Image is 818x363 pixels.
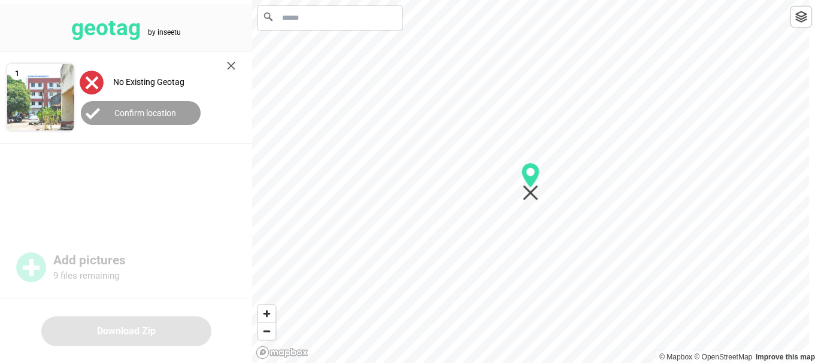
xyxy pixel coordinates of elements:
[227,62,235,70] img: cross
[659,353,692,361] a: Mapbox
[81,101,201,125] button: Confirm location
[694,353,752,361] a: OpenStreetMap
[258,305,275,322] button: Zoom in
[114,108,176,118] label: Confirm location
[256,346,308,359] a: Mapbox logo
[522,163,540,201] div: Map marker
[756,353,815,361] a: Map feedback
[795,11,807,23] img: toggleLayer
[10,67,23,80] span: 1
[258,6,402,30] input: Search
[258,322,275,340] button: Zoom out
[7,64,74,130] img: Z
[71,15,141,41] tspan: geotag
[113,77,184,87] label: No Existing Geotag
[80,71,104,94] img: uploadImagesAlt
[148,28,181,36] tspan: by inseetu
